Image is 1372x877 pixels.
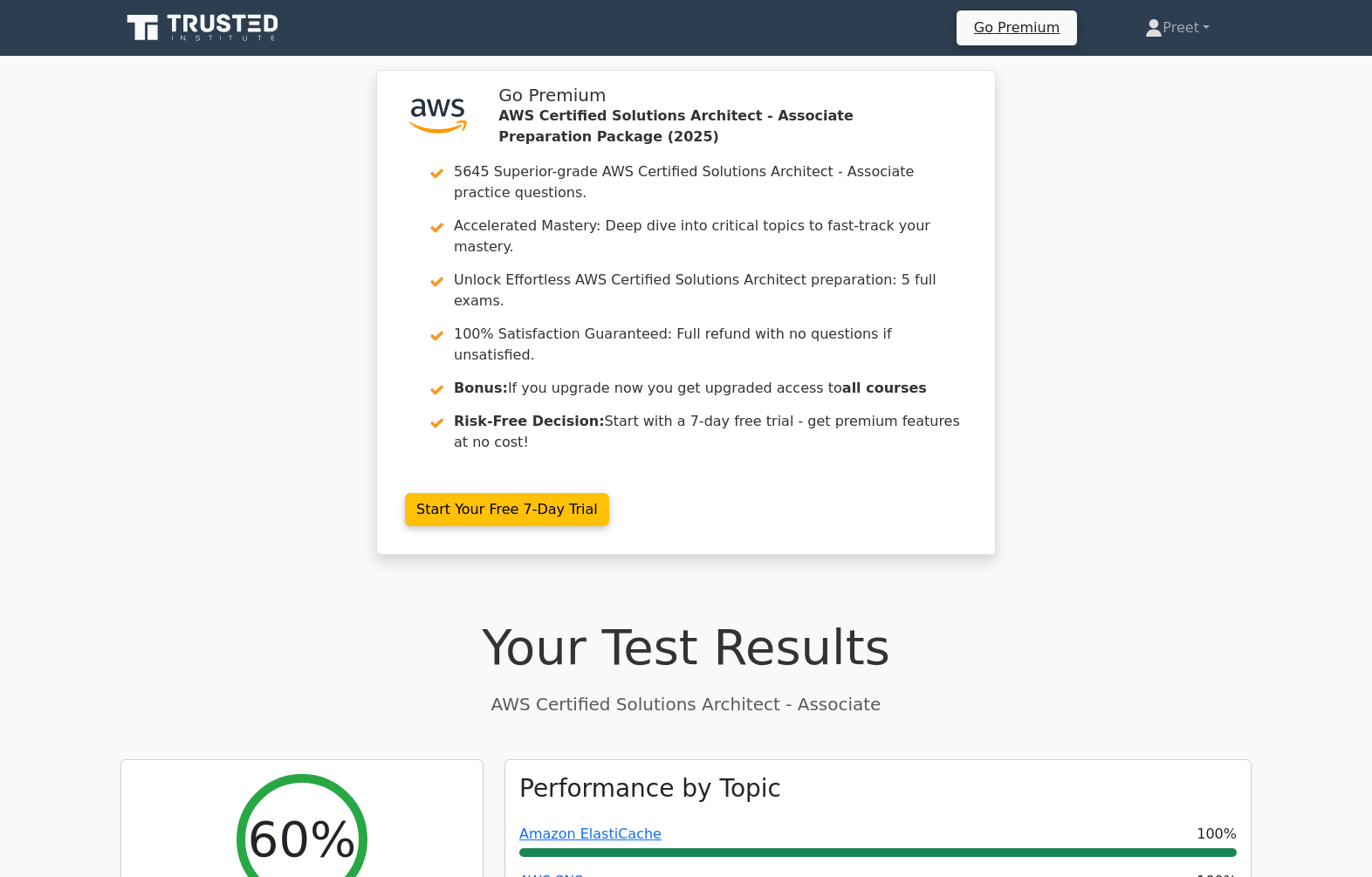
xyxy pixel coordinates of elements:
a: Go Premium [964,16,1070,39]
a: Start Your Free 7-Day Trial [405,493,609,526]
h3: Performance by Topic [519,774,781,804]
span: 100% [1197,824,1237,845]
h2: 60% [248,810,356,868]
a: Amazon ElastiCache [519,826,662,842]
h1: Your Test Results [120,618,1252,676]
a: Preet [1103,10,1252,45]
p: AWS Certified Solutions Architect - Associate [120,691,1252,717]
